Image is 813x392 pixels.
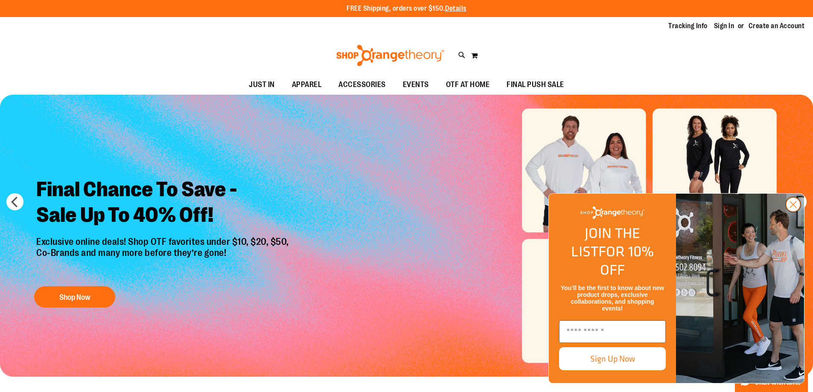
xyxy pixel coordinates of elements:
span: FINAL PUSH SALE [507,75,564,94]
span: ACCESSORIES [338,75,386,94]
span: JOIN THE LIST [571,222,640,262]
a: Create an Account [749,21,805,31]
img: Shop Orangtheory [676,194,804,383]
span: EVENTS [403,75,429,94]
a: Details [445,5,466,12]
a: Tracking Info [668,21,708,31]
span: FOR 10% OFF [598,241,654,280]
img: Shop Orangetheory [580,206,644,219]
button: Shop Now [34,286,115,308]
span: JUST IN [249,75,275,94]
span: You’ll be the first to know about new product drops, exclusive collaborations, and shopping events! [561,285,664,312]
a: Sign In [714,21,734,31]
p: FREE Shipping, orders over $150. [347,4,466,14]
button: Sign Up Now [559,347,666,370]
h2: Final Chance To Save - Sale Up To 40% Off! [30,170,297,236]
input: Enter email [559,320,666,343]
button: prev [6,193,23,210]
button: Close dialog [785,197,801,212]
p: Exclusive online deals! Shop OTF favorites under $10, $20, $50, Co-Brands and many more before th... [30,236,297,278]
img: Shop Orangetheory [335,45,446,66]
span: OTF AT HOME [446,75,490,94]
a: Final Chance To Save -Sale Up To 40% Off! Exclusive online deals! Shop OTF favorites under $10, $... [30,170,297,312]
div: FLYOUT Form [540,185,813,392]
span: APPAREL [292,75,322,94]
